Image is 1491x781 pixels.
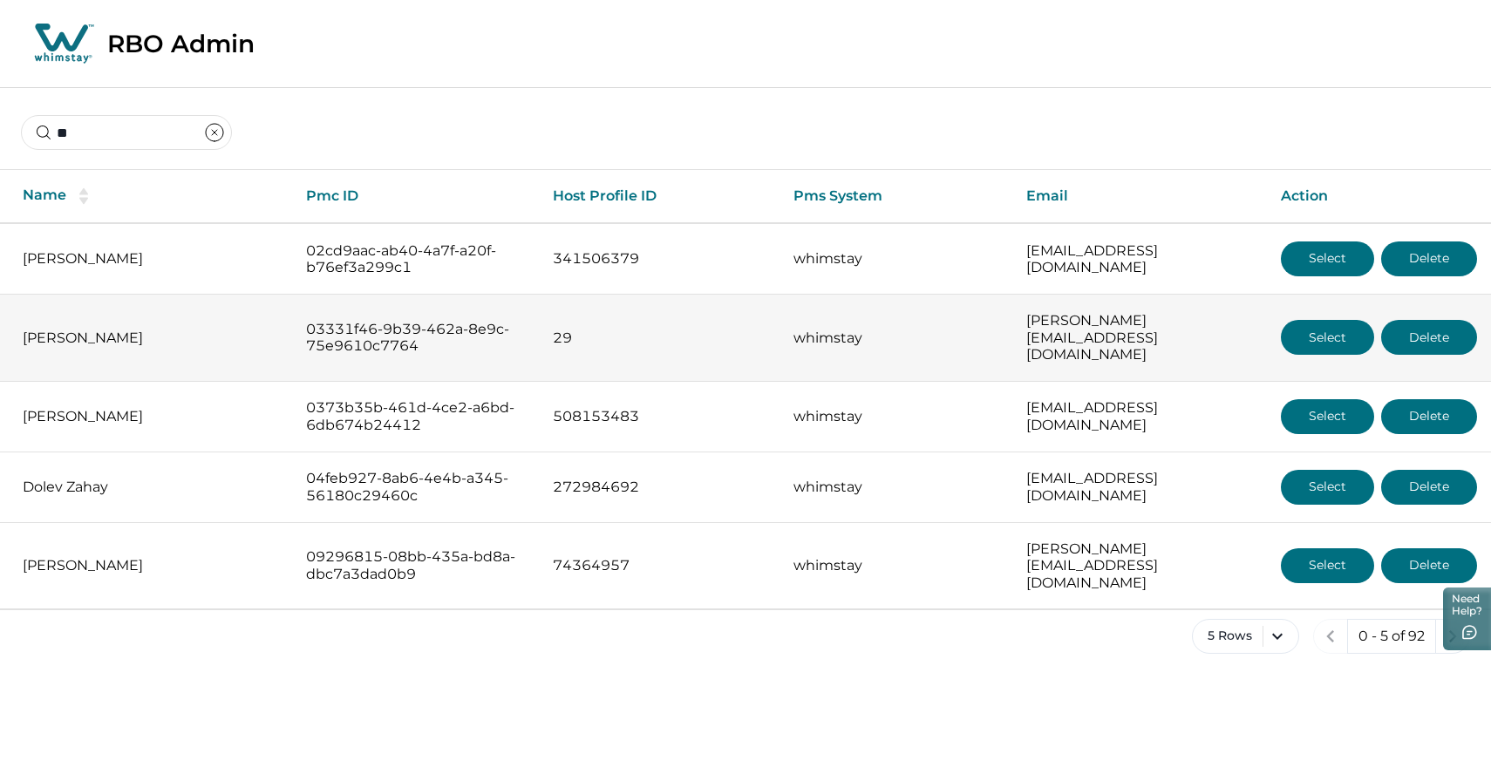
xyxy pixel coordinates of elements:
th: Email [1012,170,1267,223]
p: 02cd9aac-ab40-4a7f-a20f-b76ef3a299c1 [306,242,524,276]
button: clear input [197,115,232,150]
button: sorting [66,187,101,205]
p: [EMAIL_ADDRESS][DOMAIN_NAME] [1026,242,1253,276]
button: 5 Rows [1192,619,1299,654]
p: [PERSON_NAME] [23,329,278,347]
button: 0 - 5 of 92 [1347,619,1436,654]
p: 272984692 [553,479,766,496]
p: 341506379 [553,250,766,268]
th: Action [1267,170,1491,223]
p: 03331f46-9b39-462a-8e9c-75e9610c7764 [306,321,524,355]
p: whimstay [793,479,998,496]
button: Select [1281,548,1374,583]
button: Select [1281,399,1374,434]
p: 0373b35b-461d-4ce2-a6bd-6db674b24412 [306,399,524,433]
button: Delete [1381,470,1477,505]
p: whimstay [793,408,998,425]
button: next page [1435,619,1470,654]
button: Select [1281,241,1374,276]
button: previous page [1313,619,1348,654]
p: [PERSON_NAME] [23,250,278,268]
p: whimstay [793,557,998,574]
p: [PERSON_NAME] [23,408,278,425]
p: whimstay [793,250,998,268]
p: [EMAIL_ADDRESS][DOMAIN_NAME] [1026,399,1253,433]
button: Delete [1381,548,1477,583]
p: 09296815-08bb-435a-bd8a-dbc7a3dad0b9 [306,548,524,582]
p: 74364957 [553,557,766,574]
button: Delete [1381,320,1477,355]
th: Host Profile ID [539,170,780,223]
button: Select [1281,470,1374,505]
p: [PERSON_NAME][EMAIL_ADDRESS][DOMAIN_NAME] [1026,540,1253,592]
p: RBO Admin [107,29,255,58]
p: [EMAIL_ADDRESS][DOMAIN_NAME] [1026,470,1253,504]
p: Dolev Zahay [23,479,278,496]
th: Pms System [780,170,1012,223]
p: whimstay [793,329,998,347]
th: Pmc ID [292,170,538,223]
p: 508153483 [553,408,766,425]
p: 04feb927-8ab6-4e4b-a345-56180c29460c [306,470,524,504]
p: [PERSON_NAME] [23,557,278,574]
p: 29 [553,329,766,347]
button: Delete [1381,399,1477,434]
button: Delete [1381,241,1477,276]
button: Select [1281,320,1374,355]
p: [PERSON_NAME][EMAIL_ADDRESS][DOMAIN_NAME] [1026,312,1253,363]
p: 0 - 5 of 92 [1358,628,1425,645]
